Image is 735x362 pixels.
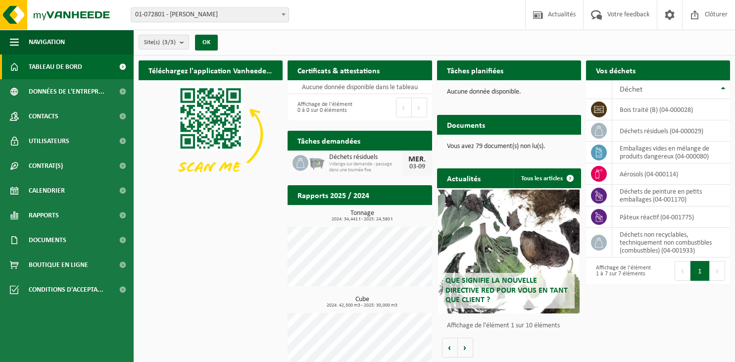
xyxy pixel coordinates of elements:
[293,97,355,118] div: Affichage de l'élément 0 à 0 sur 0 éléments
[437,168,490,188] h2: Actualités
[612,142,730,163] td: emballages vides en mélange de produits dangereux (04-000080)
[513,168,580,188] a: Tous les articles
[437,115,495,134] h2: Documents
[139,35,189,50] button: Site(s)(3/3)
[162,39,176,46] count: (3/3)
[329,161,402,173] span: Vidange sur demande - passage dans une tournée fixe
[288,80,432,94] td: Aucune donnée disponible dans le tableau
[612,99,730,120] td: bois traité (B) (04-000028)
[586,60,645,80] h2: Vos déchets
[591,260,653,282] div: Affichage de l'élément 1 à 7 sur 7 éléments
[438,190,579,313] a: Que signifie la nouvelle directive RED pour vous en tant que client ?
[139,80,283,188] img: Download de VHEPlus App
[29,253,88,277] span: Boutique en ligne
[288,60,390,80] h2: Certificats & attestations
[612,120,730,142] td: déchets résiduels (04-000029)
[29,104,58,129] span: Contacts
[612,228,730,258] td: déchets non recyclables, techniquement non combustibles (combustibles) (04-001933)
[29,30,65,54] span: Navigation
[29,154,63,178] span: Contrat(s)
[407,155,427,163] div: MER.
[29,54,82,79] span: Tableau de bord
[620,86,642,94] span: Déchet
[131,8,289,22] span: 01-072801 - CRAFT - LOMME
[293,303,432,308] span: 2024: 42,500 m3 - 2025: 30,000 m3
[29,203,59,228] span: Rapports
[437,60,513,80] h2: Tâches planifiées
[612,185,730,207] td: déchets de peinture en petits emballages (04-001170)
[144,35,176,50] span: Site(s)
[308,154,325,170] img: WB-2500-GAL-GY-01
[288,185,379,205] h2: Rapports 2025 / 2024
[447,143,571,150] p: Vous avez 79 document(s) non lu(s).
[29,228,66,253] span: Documents
[675,261,690,281] button: Previous
[288,131,370,150] h2: Tâches demandées
[29,277,103,302] span: Conditions d'accepta...
[195,35,218,51] button: OK
[412,98,427,117] button: Next
[690,261,710,281] button: 1
[442,338,458,358] button: Vorige
[458,338,473,358] button: Volgende
[612,163,730,185] td: aérosols (04-000114)
[139,60,283,80] h2: Téléchargez l'application Vanheede+ maintenant!
[29,178,65,203] span: Calendrier
[396,98,412,117] button: Previous
[445,277,568,304] span: Que signifie la nouvelle directive RED pour vous en tant que client ?
[710,261,725,281] button: Next
[346,205,431,224] a: Consulter les rapports
[29,79,104,104] span: Données de l'entrepr...
[447,322,576,329] p: Affichage de l'élément 1 sur 10 éléments
[293,217,432,222] span: 2024: 34,441 t - 2025: 24,580 t
[612,207,730,228] td: pâteux réactif (04-001775)
[5,340,165,362] iframe: chat widget
[407,163,427,170] div: 03-09
[447,89,571,96] p: Aucune donnée disponible.
[293,296,432,308] h3: Cube
[29,129,69,154] span: Utilisateurs
[293,210,432,222] h3: Tonnage
[329,154,402,161] span: Déchets résiduels
[131,7,289,22] span: 01-072801 - CRAFT - LOMME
